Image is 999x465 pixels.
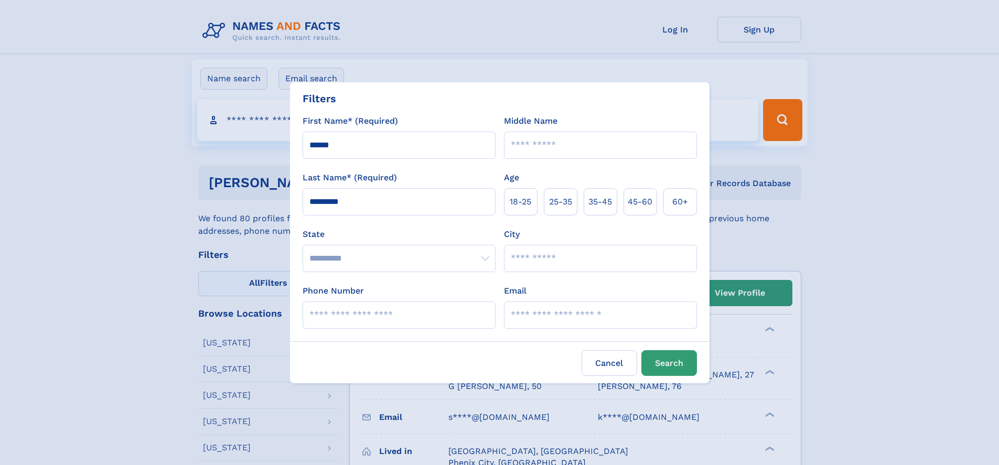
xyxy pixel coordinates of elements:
[303,285,364,297] label: Phone Number
[504,228,520,241] label: City
[303,171,397,184] label: Last Name* (Required)
[504,171,519,184] label: Age
[588,196,612,208] span: 35‑45
[303,115,398,127] label: First Name* (Required)
[641,350,697,376] button: Search
[510,196,531,208] span: 18‑25
[628,196,652,208] span: 45‑60
[582,350,637,376] label: Cancel
[504,285,527,297] label: Email
[549,196,572,208] span: 25‑35
[303,91,336,106] div: Filters
[303,228,496,241] label: State
[504,115,557,127] label: Middle Name
[672,196,688,208] span: 60+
